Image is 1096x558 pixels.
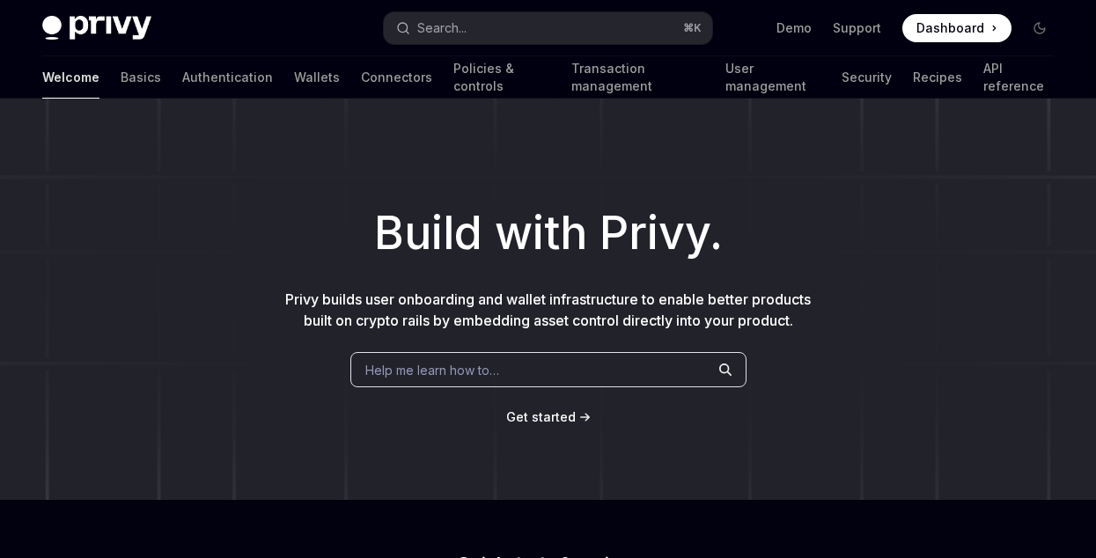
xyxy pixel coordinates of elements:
div: Search... [417,18,467,39]
a: Basics [121,56,161,99]
span: Get started [506,409,576,424]
a: Get started [506,408,576,426]
a: Connectors [361,56,432,99]
a: Welcome [42,56,99,99]
a: Recipes [913,56,962,99]
span: Help me learn how to… [365,361,499,379]
a: Transaction management [571,56,705,99]
a: Security [842,56,892,99]
img: dark logo [42,16,151,40]
button: Open search [384,12,711,44]
span: Privy builds user onboarding and wallet infrastructure to enable better products built on crypto ... [285,290,811,329]
button: Toggle dark mode [1026,14,1054,42]
h1: Build with Privy. [28,199,1068,268]
a: Wallets [294,56,340,99]
span: ⌘ K [683,21,702,35]
a: API reference [983,56,1054,99]
a: Authentication [182,56,273,99]
a: Support [833,19,881,37]
a: User management [725,56,820,99]
a: Dashboard [902,14,1011,42]
a: Policies & controls [453,56,550,99]
a: Demo [776,19,812,37]
span: Dashboard [916,19,984,37]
